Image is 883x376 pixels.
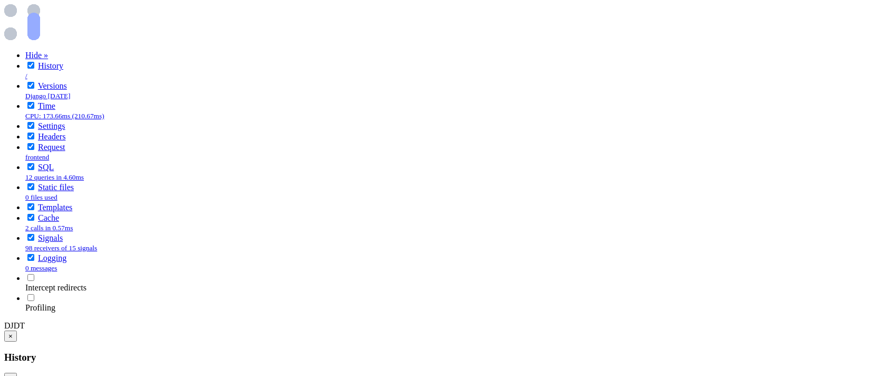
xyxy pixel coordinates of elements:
input: Disable for next and successive requests [27,254,34,261]
input: Disable for next and successive requests [27,122,34,129]
span: J [11,321,14,330]
small: 0 messages [25,264,57,272]
input: Disable for next and successive requests [27,143,34,150]
a: Static files0 files used [25,183,74,201]
input: Enable for next and successive requests [27,274,34,281]
div: Intercept redirects [25,283,879,293]
a: Templates [38,203,73,212]
input: Disable for next and successive requests [27,203,34,210]
button: × [4,331,17,342]
input: Disable for next and successive requests [27,102,34,109]
small: 98 receivers of 15 signals [25,244,97,252]
input: Disable for next and successive requests [27,62,34,69]
div: loading spinner [4,4,879,42]
div: Show toolbar [4,321,879,331]
small: / [25,72,27,80]
a: SQL12 queries in 4.60ms [25,163,84,181]
a: Settings [38,121,65,130]
a: VersionsDjango [DATE] [25,81,71,100]
a: Requestfrontend [25,143,65,161]
small: CPU: 173.66ms (210.67ms) [25,112,104,120]
input: Disable for next and successive requests [27,163,34,170]
input: Disable for next and successive requests [27,82,34,89]
input: Disable for next and successive requests [27,133,34,139]
small: Django [DATE] [25,92,71,100]
a: Signals98 receivers of 15 signals [25,233,97,252]
a: TimeCPU: 173.66ms (210.67ms) [25,101,104,120]
input: Disable for next and successive requests [27,234,34,241]
a: Logging0 messages [25,253,66,272]
a: Hide » [25,51,48,60]
a: Cache2 calls in 0.57ms [25,213,73,232]
small: frontend [25,153,49,161]
small: 0 files used [25,193,57,201]
h3: History [4,352,879,363]
input: Disable for next and successive requests [27,214,34,221]
img: Loading... [4,4,40,40]
input: Enable for next and successive requests [27,294,34,301]
small: 12 queries in 4.60ms [25,173,84,181]
small: 2 calls in 0.57ms [25,224,73,232]
a: History/ [25,61,63,80]
span: D [4,321,11,330]
input: Disable for next and successive requests [27,183,34,190]
div: Profiling [25,303,879,313]
a: Headers [38,132,65,141]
